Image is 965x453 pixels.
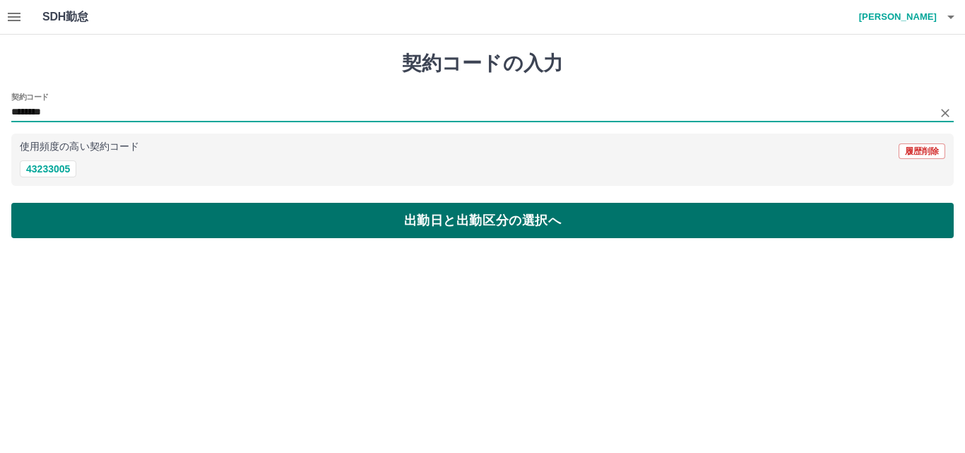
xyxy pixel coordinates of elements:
button: 履歴削除 [899,143,945,159]
button: Clear [935,103,955,123]
button: 43233005 [20,160,76,177]
h1: 契約コードの入力 [11,52,954,76]
h2: 契約コード [11,91,49,102]
p: 使用頻度の高い契約コード [20,142,139,152]
button: 出勤日と出勤区分の選択へ [11,203,954,238]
